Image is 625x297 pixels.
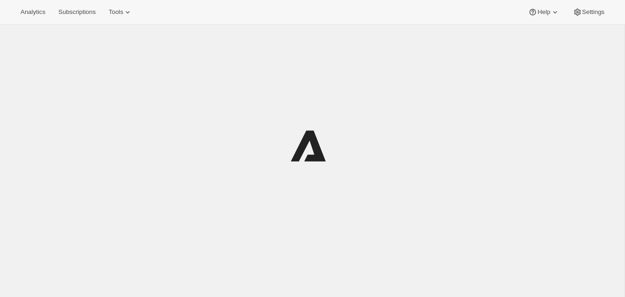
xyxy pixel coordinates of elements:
span: Subscriptions [58,8,96,16]
button: Tools [103,6,138,19]
button: Analytics [15,6,51,19]
span: Tools [109,8,123,16]
button: Subscriptions [53,6,101,19]
span: Analytics [21,8,45,16]
button: Settings [567,6,610,19]
span: Help [537,8,550,16]
span: Settings [582,8,604,16]
button: Help [522,6,565,19]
